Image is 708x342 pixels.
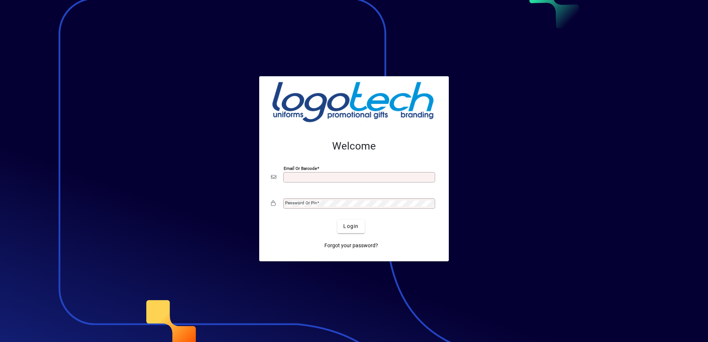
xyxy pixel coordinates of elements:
[324,242,378,249] span: Forgot your password?
[343,222,358,230] span: Login
[271,140,437,152] h2: Welcome
[337,220,364,233] button: Login
[285,200,317,205] mat-label: Password or Pin
[321,239,381,252] a: Forgot your password?
[284,165,317,171] mat-label: Email or Barcode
